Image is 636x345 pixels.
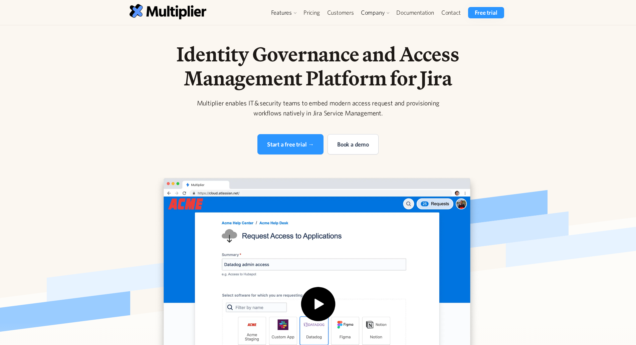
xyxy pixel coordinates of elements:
[438,7,464,18] a: Contact
[468,7,504,18] a: Free trial
[297,287,340,330] img: Play icon
[337,140,369,149] div: Book a demo
[268,7,300,18] div: Features
[257,134,324,154] a: Start a free trial →
[300,7,324,18] a: Pricing
[147,42,489,90] h1: Identity Governance and Access Management Platform for Jira
[358,7,393,18] div: Company
[328,134,379,154] a: Book a demo
[267,140,314,149] div: Start a free trial →
[190,98,446,118] div: Multiplier enables IT & security teams to embed modern access request and provisioning workflows ...
[324,7,358,18] a: Customers
[361,9,385,17] div: Company
[393,7,437,18] a: Documentation
[271,9,292,17] div: Features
